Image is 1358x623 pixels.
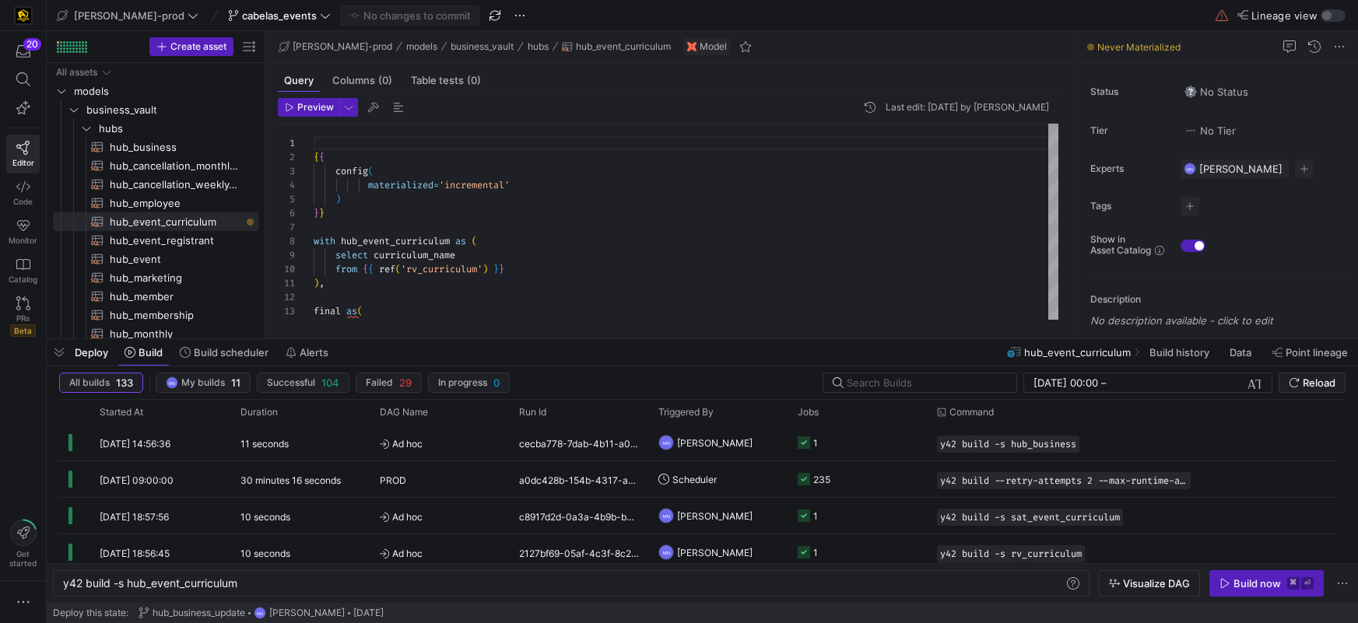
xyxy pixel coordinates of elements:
span: ref [379,263,395,275]
div: Press SPACE to select this row. [53,63,258,82]
span: Duration [240,407,278,418]
img: undefined [687,42,697,51]
span: as [346,305,357,317]
a: hub_employee​​​​​​​​​​ [53,194,258,212]
input: End datetime [1110,376,1212,389]
span: Build scheduler [194,346,268,359]
a: hub_membership​​​​​​​​​​ [53,306,258,324]
button: Visualize DAG [1099,570,1200,597]
button: Build [118,339,170,366]
span: Started At [100,407,143,418]
span: Command [949,407,994,418]
span: Reload [1303,376,1335,389]
button: MNMy builds11 [156,373,251,393]
button: [PERSON_NAME]-prod [53,5,202,26]
span: In progress [438,377,487,388]
div: MN [658,435,674,450]
span: Jobs [798,407,819,418]
span: select [335,249,368,261]
button: Build scheduler [173,339,275,366]
y42-duration: 10 seconds [240,511,290,523]
span: Experts [1090,163,1168,174]
span: Model [700,41,727,52]
span: 'rv_curriculum' [401,263,482,275]
div: 1 [278,136,295,150]
span: [PERSON_NAME] [269,607,345,618]
span: PROD [380,462,406,499]
div: 2127bf69-05af-4c3f-8c25-d56baef5b4a5 [510,534,649,570]
div: Press SPACE to select this row. [53,306,258,324]
div: Press SPACE to select this row. [53,250,258,268]
img: https://storage.googleapis.com/y42-prod-data-exchange/images/uAsz27BndGEK0hZWDFeOjoxA7jCwgK9jE472... [16,8,31,23]
span: Data [1230,346,1251,359]
button: models [402,37,441,56]
span: } [319,207,325,219]
div: Last edit: [DATE] by [PERSON_NAME] [886,102,1049,113]
span: [DATE] 14:56:36 [100,438,170,450]
kbd: ⌘ [1287,577,1300,590]
span: DAG Name [380,407,428,418]
a: Monitor [6,212,40,251]
div: All assets [56,67,97,78]
span: Build [139,346,163,359]
span: Code [13,197,33,206]
button: Data [1223,339,1262,366]
button: Create asset [149,37,233,56]
span: with [314,235,335,247]
span: hubs [99,120,256,138]
div: Press SPACE to select this row. [59,498,1339,534]
span: Status [1090,86,1168,97]
span: Monitor [9,236,37,245]
span: Show in Asset Catalog [1090,234,1151,256]
span: Create asset [170,41,226,52]
span: hub_business​​​​​​​​​​ [110,138,240,156]
div: 7 [278,220,295,234]
div: Press SPACE to select this row. [53,156,258,175]
div: 12 [278,290,295,304]
span: [PERSON_NAME]-prod [74,9,184,22]
div: 6 [278,206,295,220]
div: 20 [23,38,41,51]
span: , [319,277,325,289]
span: Deploy this state: [53,607,128,618]
span: hub_marketing​​​​​​​​​​ [110,269,240,287]
a: Code [6,173,40,212]
a: hub_cancellation_weekly_forecast​​​​​​​​​​ [53,175,258,194]
div: 4 [278,178,295,192]
span: hubs [528,41,549,52]
span: Preview [297,102,334,113]
span: Ad hoc [380,499,500,535]
span: Visualize DAG [1123,577,1190,590]
div: Press SPACE to select this row. [53,287,258,306]
span: Deploy [75,346,108,359]
span: final [314,305,341,317]
span: [PERSON_NAME] [677,534,753,571]
kbd: ⏎ [1301,577,1314,590]
span: hub_event_curriculum [576,41,671,52]
div: 3 [278,164,295,178]
span: (0) [378,75,392,86]
span: PRs [16,313,30,323]
span: hub_cancellation_monthly_forecast​​​​​​​​​​ [110,157,240,175]
span: y42 build --retry-attempts 2 --max-runtime-all 1h [940,475,1188,486]
y42-duration: 10 seconds [240,548,290,559]
button: hub_event_curriculum [558,37,675,56]
div: 11 [278,276,295,290]
span: y42 build -s sat_event_curriculum [940,512,1120,523]
a: PRsBeta [6,290,40,343]
button: Successful104 [257,373,349,393]
input: Start datetime [1033,376,1098,389]
span: Tags [1090,201,1168,212]
a: hub_marketing​​​​​​​​​​ [53,268,258,287]
span: [PERSON_NAME]-prod [293,41,392,52]
img: No tier [1184,124,1197,137]
span: { [368,263,374,275]
span: curriculum_name [374,249,455,261]
div: Press SPACE to select this row. [53,324,258,343]
span: hub_member​​​​​​​​​​ [110,288,240,306]
div: 10 [278,262,295,276]
button: Alerts [279,339,335,366]
div: MN [658,544,674,560]
span: models [74,82,256,100]
span: ( [368,165,374,177]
